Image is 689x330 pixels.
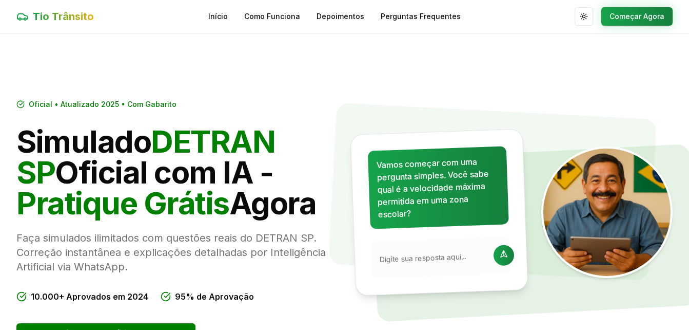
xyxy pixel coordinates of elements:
[379,251,487,265] input: Digite sua resposta aqui...
[16,123,275,191] span: DETRAN SP
[16,185,229,222] span: Pratique Grátis
[376,155,500,221] p: Vamos começar com uma pergunta simples. Você sabe qual é a velocidade máxima permitida em uma zon...
[208,11,228,22] a: Início
[381,11,461,22] a: Perguntas Frequentes
[16,231,337,274] p: Faça simulados ilimitados com questões reais do DETRAN SP. Correção instantânea e explicações det...
[601,7,673,26] button: Começar Agora
[33,9,94,24] span: Tio Trânsito
[317,11,364,22] a: Depoimentos
[175,290,254,303] span: 95% de Aprovação
[16,9,94,24] a: Tio Trânsito
[541,146,673,278] img: Tio Trânsito
[244,11,300,22] a: Como Funciona
[16,126,337,218] h1: Simulado Oficial com IA - Agora
[31,290,148,303] span: 10.000+ Aprovados em 2024
[29,99,176,109] span: Oficial • Atualizado 2025 • Com Gabarito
